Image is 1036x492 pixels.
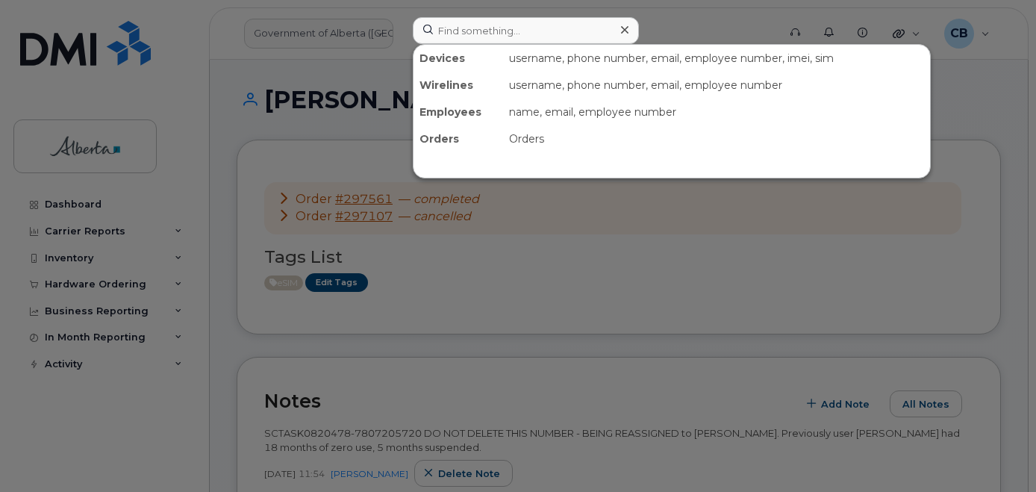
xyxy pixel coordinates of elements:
div: username, phone number, email, employee number, imei, sim [503,45,930,72]
div: name, email, employee number [503,99,930,125]
div: Orders [503,125,930,152]
div: Devices [414,45,503,72]
div: username, phone number, email, employee number [503,72,930,99]
div: Employees [414,99,503,125]
div: Wirelines [414,72,503,99]
div: Orders [414,125,503,152]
